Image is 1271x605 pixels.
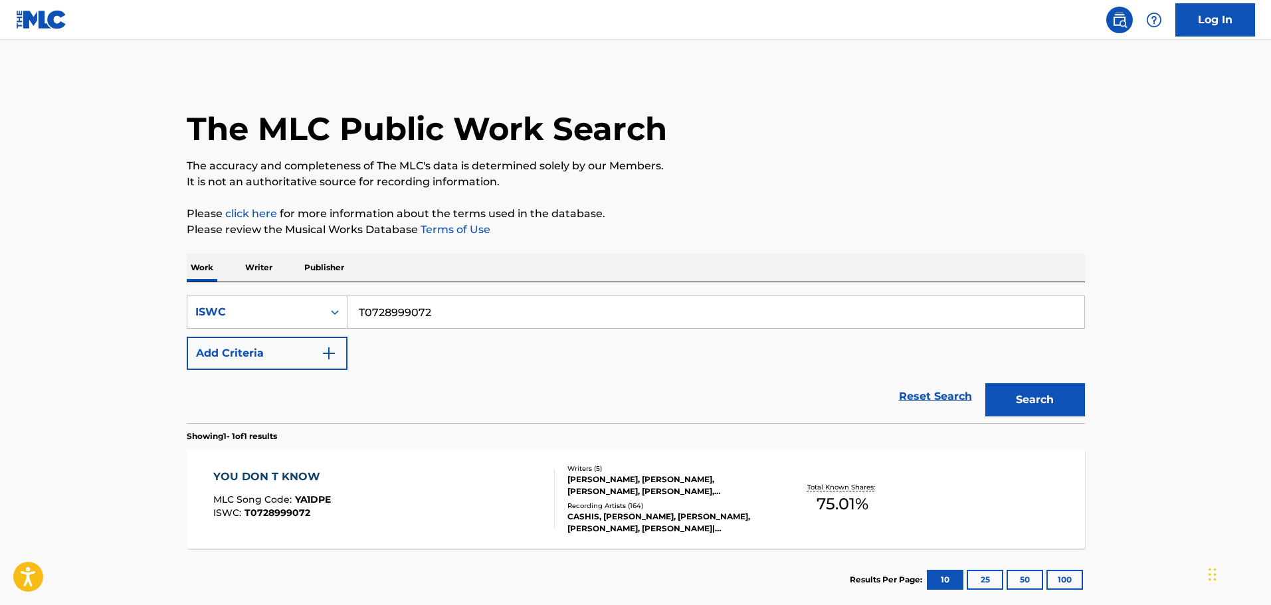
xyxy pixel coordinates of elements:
p: Results Per Page: [850,574,926,586]
div: Writers ( 5 ) [567,464,768,474]
button: 100 [1046,570,1083,590]
a: YOU DON T KNOWMLC Song Code:YA1DPEISWC:T0728999072Writers (5)[PERSON_NAME], [PERSON_NAME], [PERSO... [187,449,1085,549]
a: Reset Search [892,382,979,411]
span: MLC Song Code : [213,493,295,505]
img: help [1146,12,1162,28]
span: 75.01 % [817,492,868,516]
span: T0728999072 [244,507,310,519]
h1: The MLC Public Work Search [187,109,667,149]
button: Search [985,383,1085,416]
p: It is not an authoritative source for recording information. [187,174,1085,190]
p: Total Known Shares: [807,482,878,492]
div: YOU DON T KNOW [213,469,331,485]
p: Please review the Musical Works Database [187,222,1085,238]
p: Publisher [300,254,348,282]
button: 10 [927,570,963,590]
div: Recording Artists ( 164 ) [567,501,768,511]
span: YA1DPE [295,493,331,505]
p: Showing 1 - 1 of 1 results [187,430,277,442]
a: Log In [1175,3,1255,37]
div: Help [1141,7,1167,33]
form: Search Form [187,296,1085,423]
button: 25 [967,570,1003,590]
div: ISWC [195,304,315,320]
a: Public Search [1106,7,1133,33]
iframe: Chat Widget [1205,541,1271,605]
button: 50 [1007,570,1043,590]
p: Work [187,254,217,282]
div: Drag [1209,555,1217,594]
img: search [1112,12,1127,28]
div: [PERSON_NAME], [PERSON_NAME], [PERSON_NAME], [PERSON_NAME], [PERSON_NAME] [567,474,768,497]
p: Writer [241,254,276,282]
p: The accuracy and completeness of The MLC's data is determined solely by our Members. [187,158,1085,174]
a: click here [225,207,277,220]
div: CASHIS, [PERSON_NAME], [PERSON_NAME], [PERSON_NAME], [PERSON_NAME]|[PERSON_NAME]|[PERSON_NAME]|[P... [567,511,768,535]
img: 9d2ae6d4665cec9f34b9.svg [321,345,337,361]
img: MLC Logo [16,10,67,29]
button: Add Criteria [187,337,347,370]
p: Please for more information about the terms used in the database. [187,206,1085,222]
a: Terms of Use [418,223,490,236]
span: ISWC : [213,507,244,519]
